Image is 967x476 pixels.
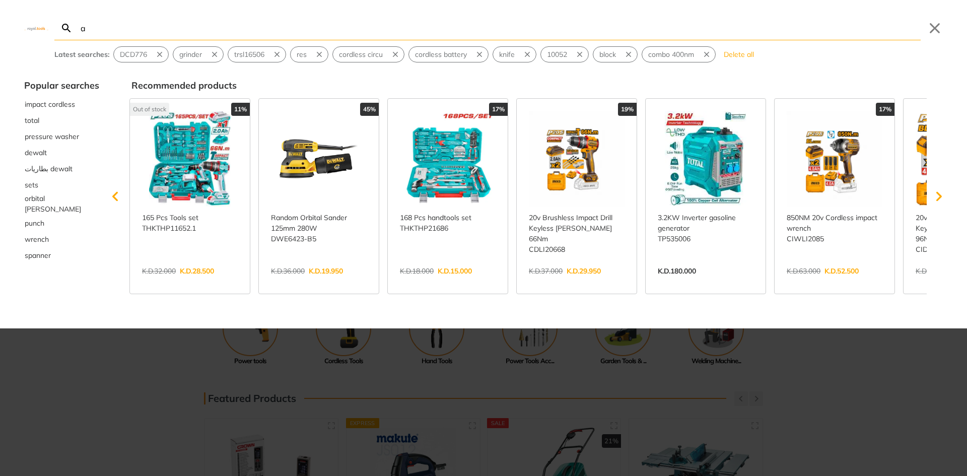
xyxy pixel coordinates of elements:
button: Remove suggestion: block [622,47,637,62]
svg: Search [60,22,73,34]
span: spanner [25,250,51,261]
div: Suggestion: trsl16506 [228,46,286,62]
div: Suggestion: cordless circu [332,46,404,62]
button: Select suggestion: wrench [24,231,99,247]
button: Remove suggestion: trsl16506 [270,47,286,62]
span: impact cordless [25,99,75,110]
div: Suggestion: block [593,46,638,62]
span: wrench [25,234,49,245]
svg: Remove suggestion: res [315,50,324,59]
div: Suggestion: cordless battery [408,46,489,62]
svg: Remove suggestion: 10052 [575,50,584,59]
button: Remove suggestion: 10052 [573,47,588,62]
img: Close [24,26,48,30]
div: Suggestion: dewalt [24,145,99,161]
button: Select suggestion: block [593,47,622,62]
svg: Remove suggestion: grinder [210,50,219,59]
button: Select suggestion: dewalt [24,145,99,161]
div: Suggestion: wrench [24,231,99,247]
button: Remove suggestion: combo 400nm [700,47,715,62]
span: res [297,49,307,60]
button: Select suggestion: grinder [173,47,208,62]
button: Remove suggestion: knife [521,47,536,62]
button: Select suggestion: sets [24,177,99,193]
button: Select suggestion: بطاريات dewalt [24,161,99,177]
button: Select suggestion: orbital sande [24,193,99,215]
button: Select suggestion: impact cordless [24,96,99,112]
button: Remove suggestion: DCD776 [153,47,168,62]
button: Select suggestion: cordless circu [333,47,389,62]
svg: Remove suggestion: cordless circu [391,50,400,59]
div: Suggestion: res [290,46,328,62]
span: cordless circu [339,49,383,60]
div: Suggestion: knife [493,46,536,62]
div: 17% [489,103,508,116]
div: Out of stock [130,103,169,116]
div: 19% [618,103,637,116]
button: Close [927,20,943,36]
button: Select suggestion: knife [493,47,521,62]
svg: Remove suggestion: knife [523,50,532,59]
button: Select suggestion: res [291,47,313,62]
svg: Remove suggestion: DCD776 [155,50,164,59]
button: Select suggestion: DCD776 [114,47,153,62]
div: Recommended products [131,79,943,92]
div: Suggestion: spanner [24,247,99,263]
span: grinder [179,49,202,60]
button: Select suggestion: punch [24,215,99,231]
span: pressure washer [25,131,79,142]
button: Select suggestion: trsl16506 [228,47,270,62]
div: Suggestion: sets [24,177,99,193]
div: 17% [876,103,894,116]
button: Select suggestion: total [24,112,99,128]
div: Suggestion: pressure washer [24,128,99,145]
svg: Scroll left [105,186,125,207]
span: total [25,115,39,126]
span: block [599,49,616,60]
div: Suggestion: orbital sande [24,193,99,215]
button: Remove suggestion: cordless battery [473,47,488,62]
div: Suggestion: grinder [173,46,224,62]
svg: Remove suggestion: cordless battery [475,50,484,59]
div: Suggestion: بطاريات dewalt [24,161,99,177]
div: Suggestion: impact cordless [24,96,99,112]
span: knife [499,49,515,60]
svg: Remove suggestion: combo 400nm [702,50,711,59]
div: Latest searches: [54,49,109,60]
button: Select suggestion: cordless battery [409,47,473,62]
button: Remove suggestion: res [313,47,328,62]
button: Select suggestion: pressure washer [24,128,99,145]
span: trsl16506 [234,49,264,60]
div: Popular searches [24,79,99,92]
span: sets [25,180,38,190]
span: DCD776 [120,49,147,60]
input: Search… [79,16,921,40]
div: 11% [231,103,250,116]
span: بطاريات dewalt [25,164,73,174]
div: Suggestion: punch [24,215,99,231]
button: Select suggestion: combo 400nm [642,47,700,62]
button: Remove suggestion: grinder [208,47,223,62]
span: combo 400nm [648,49,694,60]
svg: Remove suggestion: trsl16506 [272,50,282,59]
button: Delete all [720,46,758,62]
div: Suggestion: total [24,112,99,128]
span: dewalt [25,148,47,158]
div: Suggestion: 10052 [540,46,589,62]
div: Suggestion: DCD776 [113,46,169,62]
span: cordless battery [415,49,467,60]
span: orbital [PERSON_NAME] [25,193,99,215]
svg: Remove suggestion: block [624,50,633,59]
button: Select suggestion: spanner [24,247,99,263]
button: Select suggestion: 10052 [541,47,573,62]
div: Suggestion: combo 400nm [642,46,716,62]
div: 45% [360,103,379,116]
span: 10052 [547,49,567,60]
span: punch [25,218,44,229]
svg: Scroll right [929,186,949,207]
button: Remove suggestion: cordless circu [389,47,404,62]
